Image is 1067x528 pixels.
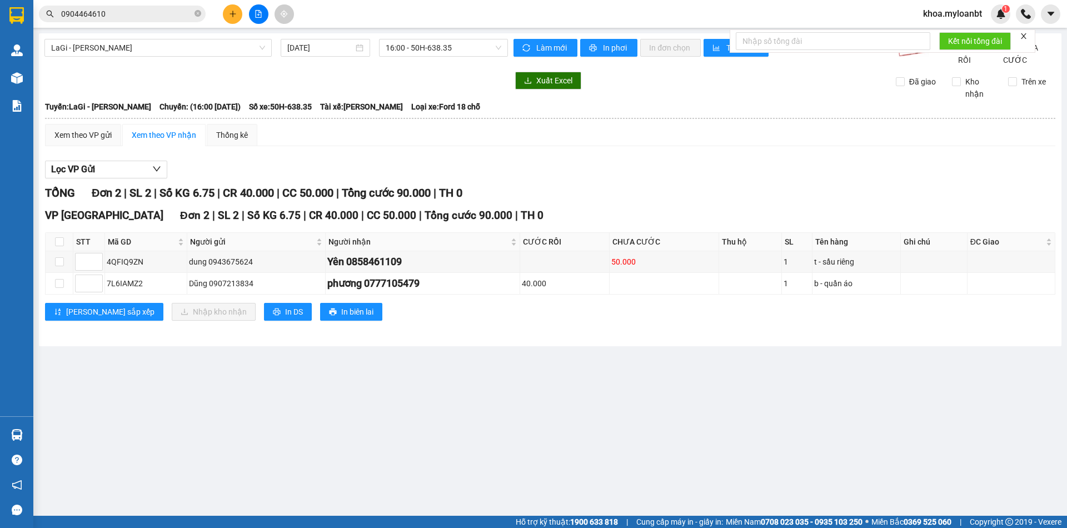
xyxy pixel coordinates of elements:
button: downloadXuất Excel [515,72,581,89]
div: Yên 0858461109 [327,254,518,270]
span: caret-down [1046,9,1056,19]
span: khoa.myloanbt [914,7,991,21]
div: Xem theo VP gửi [54,129,112,141]
span: Kết nối tổng đài [948,35,1002,47]
img: solution-icon [11,100,23,112]
img: logo-vxr [9,7,24,24]
span: aim [280,10,288,18]
sup: 1 [1002,5,1010,13]
div: 40.000 [522,277,608,290]
span: Kho nhận [961,76,1000,100]
th: Tên hàng [812,233,901,251]
span: printer [329,308,337,317]
button: Lọc VP Gửi [45,161,167,178]
input: Nhập số tổng đài [736,32,930,50]
span: | [217,186,220,200]
span: Người nhận [328,236,508,248]
span: | [419,209,422,222]
span: SL 2 [129,186,151,200]
span: bar-chart [712,44,722,53]
span: | [336,186,339,200]
span: | [515,209,518,222]
div: 7L6IAMZ2 [107,277,185,290]
button: printerIn phơi [580,39,637,57]
span: Xuất Excel [536,74,572,87]
span: copyright [1005,518,1013,526]
span: In biên lai [341,306,373,318]
div: Thống kê [216,129,248,141]
span: 1 [1004,5,1008,13]
th: CHƯA CƯỚC [610,233,719,251]
span: Đã giao [905,76,940,88]
th: Ghi chú [901,233,967,251]
span: search [46,10,54,18]
span: Số KG 6.75 [159,186,215,200]
strong: 1900 633 818 [570,517,618,526]
span: down [152,165,161,173]
span: Chuyến: (16:00 [DATE]) [159,101,241,113]
span: TỔNG [45,186,75,200]
span: Mã GD [108,236,176,248]
span: plus [229,10,237,18]
span: question-circle [12,455,22,465]
div: 1 [784,256,810,268]
span: TH 0 [521,209,544,222]
span: close-circle [195,9,201,19]
span: CR 40.000 [223,186,274,200]
span: VP [GEOGRAPHIC_DATA] [45,209,163,222]
div: phương 0777105479 [327,276,518,291]
button: plus [223,4,242,24]
span: file-add [255,10,262,18]
span: | [124,186,127,200]
button: printerIn DS [264,303,312,321]
b: Tuyến: LaGi - [PERSON_NAME] [45,102,151,111]
strong: 0708 023 035 - 0935 103 250 [761,517,862,526]
button: caret-down [1041,4,1060,24]
span: | [433,186,436,200]
div: Dũng 0907213834 [189,277,323,290]
span: Trên xe [1017,76,1050,88]
span: Cung cấp máy in - giấy in: [636,516,723,528]
img: warehouse-icon [11,72,23,84]
div: t - sầu riêng [814,256,899,268]
button: printerIn biên lai [320,303,382,321]
td: 4QFIQ9ZN [105,251,187,273]
button: In đơn chọn [640,39,701,57]
span: Tổng cước 90.000 [425,209,512,222]
span: close [1020,32,1028,40]
th: CƯỚC RỒI [520,233,610,251]
div: dung 0943675624 [189,256,323,268]
input: 12/09/2025 [287,42,353,54]
button: file-add [249,4,268,24]
th: SL [782,233,812,251]
span: Miền Nam [726,516,862,528]
img: warehouse-icon [11,44,23,56]
span: | [303,209,306,222]
span: | [960,516,961,528]
span: LaGi - Hồ Chí Minh [51,39,265,56]
span: ⚪️ [865,520,869,524]
span: | [212,209,215,222]
span: | [626,516,628,528]
span: Lọc VP Gửi [51,162,95,176]
span: CC 50.000 [282,186,333,200]
span: Miền Bắc [871,516,951,528]
img: phone-icon [1021,9,1031,19]
span: In DS [285,306,303,318]
span: Đơn 2 [180,209,210,222]
button: downloadNhập kho nhận [172,303,256,321]
span: Đơn 2 [92,186,121,200]
span: message [12,505,22,515]
span: notification [12,480,22,490]
button: sort-ascending[PERSON_NAME] sắp xếp [45,303,163,321]
span: CC 50.000 [367,209,416,222]
span: Số KG 6.75 [247,209,301,222]
span: CR 40.000 [309,209,358,222]
span: close-circle [195,10,201,17]
span: sort-ascending [54,308,62,317]
span: Tài xế: [PERSON_NAME] [320,101,403,113]
span: 16:00 - 50H-638.35 [386,39,501,56]
div: 1 [784,277,810,290]
span: Làm mới [536,42,569,54]
button: syncLàm mới [513,39,577,57]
